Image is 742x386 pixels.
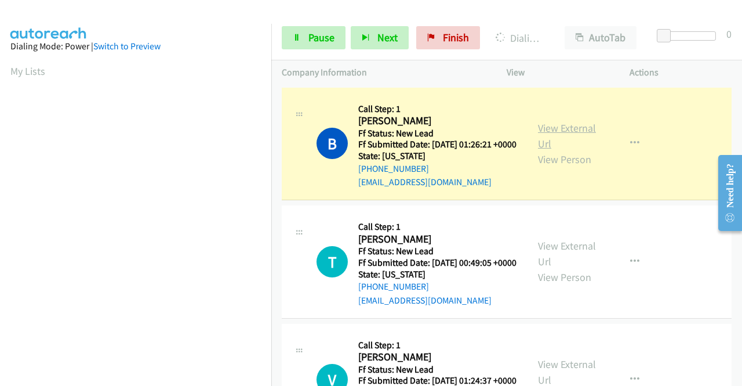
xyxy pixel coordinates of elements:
a: [PHONE_NUMBER] [358,281,429,292]
h5: Ff Submitted Date: [DATE] 00:49:05 +0000 [358,257,517,269]
h5: Call Step: 1 [358,340,517,351]
a: [EMAIL_ADDRESS][DOMAIN_NAME] [358,295,492,306]
div: The call is yet to be attempted [317,246,348,277]
h5: State: [US_STATE] [358,269,517,280]
h2: [PERSON_NAME] [358,233,513,246]
h5: State: [US_STATE] [358,150,517,162]
button: Next [351,26,409,49]
h5: Ff Status: New Lead [358,246,517,257]
h5: Ff Status: New Lead [358,128,517,139]
p: Actions [630,66,732,80]
span: Finish [443,31,469,44]
a: Switch to Preview [93,41,161,52]
a: My Lists [10,64,45,78]
h5: Ff Submitted Date: [DATE] 01:26:21 +0000 [358,139,517,150]
a: View Person [538,153,591,166]
h5: Call Step: 1 [358,103,517,115]
h1: T [317,246,348,277]
a: Pause [282,26,345,49]
div: Delay between calls (in seconds) [663,31,716,41]
a: Finish [416,26,480,49]
div: Dialing Mode: Power | [10,39,261,53]
a: View External Url [538,239,596,268]
h5: Ff Status: New Lead [358,364,517,376]
p: Dialing [PERSON_NAME] [496,30,544,46]
iframe: Resource Center [709,147,742,239]
h2: [PERSON_NAME] [358,351,513,364]
a: [PHONE_NUMBER] [358,163,429,174]
button: AutoTab [565,26,636,49]
span: Pause [308,31,334,44]
div: 0 [726,26,732,42]
a: [EMAIL_ADDRESS][DOMAIN_NAME] [358,176,492,187]
h2: [PERSON_NAME] [358,114,513,128]
p: View [507,66,609,80]
h5: Call Step: 1 [358,221,517,233]
a: View Person [538,270,591,284]
a: View External Url [538,121,596,150]
span: Next [377,31,398,44]
h1: B [317,128,348,159]
p: Company Information [282,66,486,80]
